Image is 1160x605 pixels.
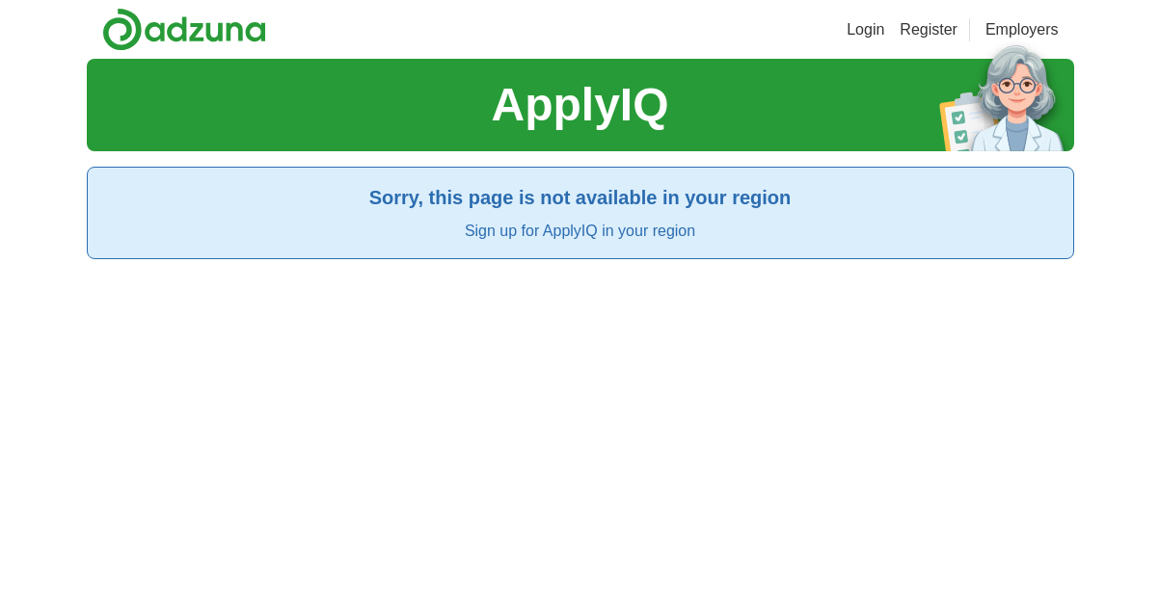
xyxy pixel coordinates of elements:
a: Employers [985,18,1059,41]
h2: Sorry, this page is not available in your region [103,183,1058,212]
img: Adzuna logo [102,8,266,51]
h1: ApplyIQ [491,70,668,140]
a: Register [900,18,958,41]
a: Sign up for ApplyIQ in your region [465,223,695,239]
a: Login [847,18,884,41]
